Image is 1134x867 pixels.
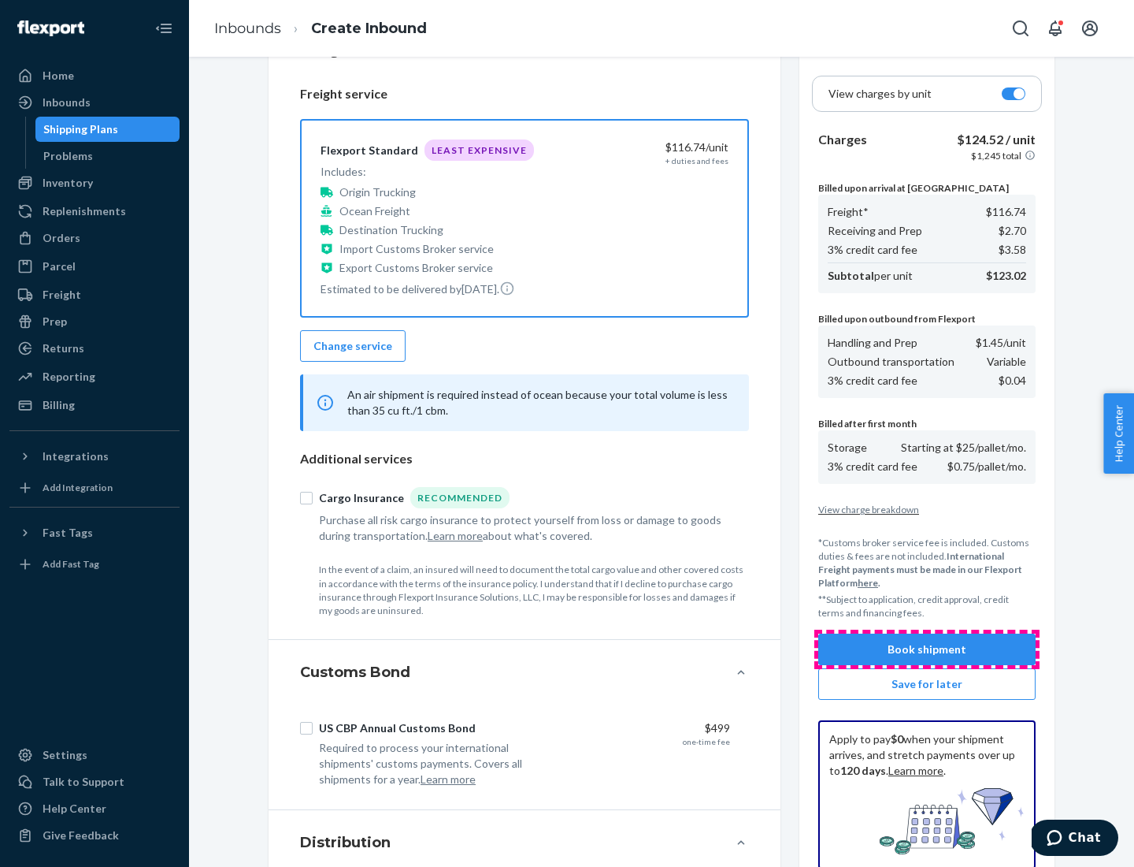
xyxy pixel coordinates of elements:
p: $0.04 [999,373,1026,389]
div: Freight [43,287,81,303]
h4: Customs Bond [300,662,410,683]
button: Give Feedback [9,823,180,848]
b: Charges [818,132,867,147]
button: Open notifications [1039,13,1071,44]
div: Flexport Standard [321,143,418,158]
div: Reporting [43,369,95,385]
p: $124.52 / unit [957,131,1036,149]
p: Additional services [300,450,749,468]
div: Prep [43,314,67,329]
p: Outbound transportation [828,354,954,370]
a: Problems [35,143,180,169]
p: An air shipment is required instead of ocean because your total volume is less than 35 cu ft./1 cbm. [347,387,730,419]
p: Variable [987,354,1026,370]
p: Destination Trucking [339,222,443,238]
p: Receiving and Prep [828,223,922,239]
p: **Subject to application, credit approval, credit terms and financing fees. [818,593,1036,620]
ol: breadcrumbs [202,6,439,52]
p: Origin Trucking [339,184,416,200]
a: Learn more [888,764,943,777]
iframe: Opens a widget where you can chat to one of our agents [1032,820,1118,859]
div: Shipping Plans [43,121,118,137]
p: $2.70 [999,223,1026,239]
p: In the event of a claim, an insured will need to document the total cargo value and other covered... [319,563,749,617]
p: Import Customs Broker service [339,241,494,257]
button: Talk to Support [9,769,180,794]
p: Billed upon outbound from Flexport [818,312,1036,326]
span: Help Center [1103,393,1134,474]
a: Replenishments [9,199,180,224]
div: + duties and fees [665,155,728,166]
div: Inventory [43,175,93,191]
div: one-time fee [683,736,730,747]
p: Export Customs Broker service [339,260,493,276]
p: Apply to pay when your shipment arrives, and stretch payments over up to . . [829,731,1025,779]
p: Starting at $25/pallet/mo. [901,440,1026,456]
input: Cargo InsuranceRecommended [300,492,313,504]
p: View charges by unit [828,86,932,102]
a: Create Inbound [311,20,427,37]
button: Book shipment [818,634,1036,665]
a: here [858,577,878,589]
a: Inbounds [9,90,180,115]
a: Parcel [9,254,180,279]
button: Change service [300,330,406,362]
a: Inbounds [214,20,281,37]
button: Learn more [421,772,476,787]
b: 120 days [840,764,886,777]
div: US CBP Annual Customs Bond [319,720,476,736]
a: Inventory [9,170,180,195]
div: Inbounds [43,95,91,110]
b: $0 [891,732,903,746]
p: $0.75/pallet/mo. [947,459,1026,474]
a: Returns [9,336,180,361]
a: Help Center [9,796,180,821]
p: Billed after first month [818,417,1036,430]
a: Settings [9,742,180,768]
input: US CBP Annual Customs Bond [300,722,313,735]
div: Orders [43,230,80,246]
p: Ocean Freight [339,203,410,219]
button: Integrations [9,444,180,469]
p: 3% credit card fee [828,373,917,389]
p: Storage [828,440,867,456]
b: International Freight payments must be made in our Flexport Platform . [818,550,1022,589]
div: Talk to Support [43,774,124,790]
p: Handling and Prep [828,335,917,351]
div: Add Fast Tag [43,557,99,571]
div: $499 [566,720,730,736]
div: Billing [43,397,75,413]
div: $116.74 /unit [565,140,728,155]
b: Subtotal [828,269,874,282]
button: View charge breakdown [818,503,1036,516]
a: Prep [9,309,180,334]
h4: Distribution [300,832,391,853]
div: Recommended [410,487,510,508]
div: Replenishments [43,203,126,219]
a: Reporting [9,364,180,389]
button: Open Search Box [1005,13,1036,44]
div: Give Feedback [43,828,119,843]
p: Freight* [828,204,869,220]
p: $1,245 total [971,149,1021,162]
div: Integrations [43,448,109,464]
div: Purchase all risk cargo insurance to protect yourself from loss or damage to goods during transpo... [319,512,730,544]
a: Billing [9,393,180,418]
button: Learn more [428,528,483,544]
p: Billed upon arrival at [GEOGRAPHIC_DATA] [818,181,1036,195]
p: $1.45 /unit [976,335,1026,351]
p: $3.58 [999,242,1026,258]
p: *Customs broker service fee is included. Customs duties & fees are not included. [818,536,1036,590]
button: Close Navigation [148,13,180,44]
div: Problems [43,148,93,164]
p: $123.02 [986,268,1026,284]
p: $116.74 [986,204,1026,220]
p: Freight service [300,85,749,103]
button: Open account menu [1074,13,1106,44]
div: Help Center [43,801,106,817]
div: Returns [43,340,84,356]
a: Add Fast Tag [9,552,180,577]
div: Add Integration [43,481,113,494]
div: Cargo Insurance [319,490,404,506]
